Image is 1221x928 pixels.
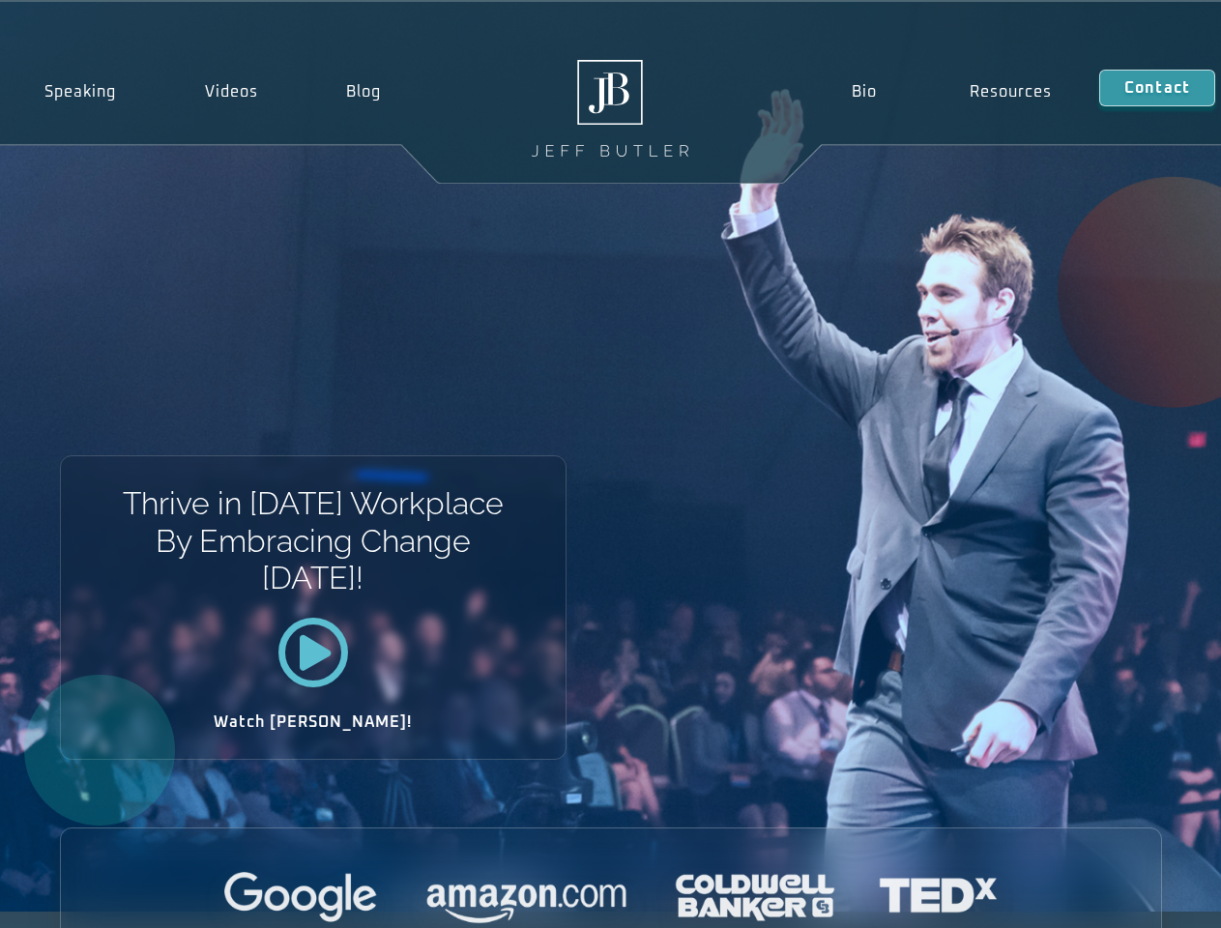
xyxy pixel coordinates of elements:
a: Blog [302,70,425,114]
a: Contact [1099,70,1215,106]
h1: Thrive in [DATE] Workplace By Embracing Change [DATE]! [121,485,505,596]
span: Contact [1124,80,1190,96]
h2: Watch [PERSON_NAME]! [129,714,498,730]
a: Bio [804,70,923,114]
a: Resources [923,70,1099,114]
a: Videos [160,70,303,114]
nav: Menu [804,70,1098,114]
